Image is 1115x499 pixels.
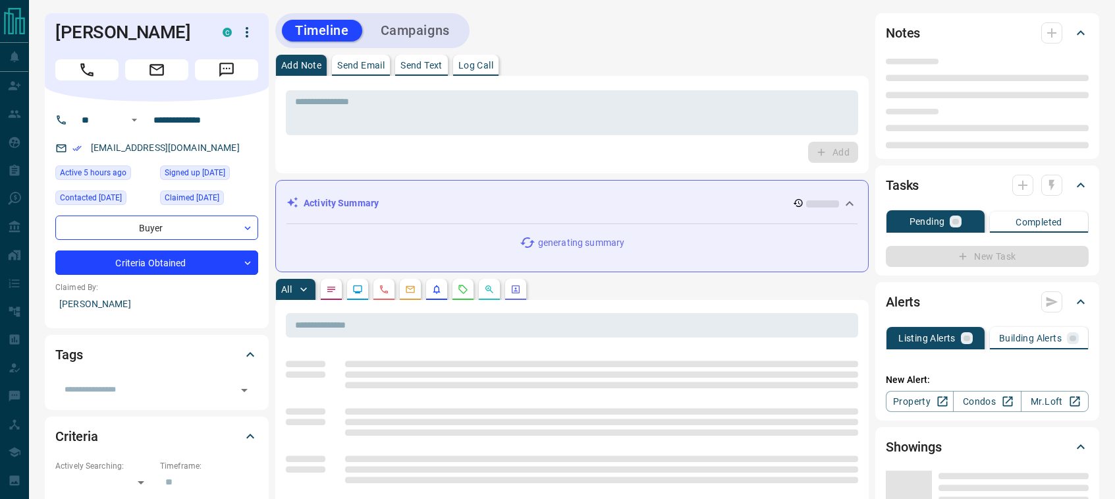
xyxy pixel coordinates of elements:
[281,61,321,70] p: Add Note
[55,293,258,315] p: [PERSON_NAME]
[352,284,363,295] svg: Lead Browsing Activity
[160,460,258,472] p: Timeframe:
[326,284,337,295] svg: Notes
[165,191,219,204] span: Claimed [DATE]
[55,165,153,184] div: Sun Aug 17 2025
[886,169,1089,201] div: Tasks
[910,217,945,226] p: Pending
[886,17,1089,49] div: Notes
[337,61,385,70] p: Send Email
[55,460,153,472] p: Actively Searching:
[400,61,443,70] p: Send Text
[886,431,1089,463] div: Showings
[55,22,203,43] h1: [PERSON_NAME]
[60,166,126,179] span: Active 5 hours ago
[55,281,258,293] p: Claimed By:
[886,175,919,196] h2: Tasks
[160,191,258,209] div: Sun Jan 03 2021
[458,61,493,70] p: Log Call
[431,284,442,295] svg: Listing Alerts
[55,421,258,452] div: Criteria
[886,286,1089,318] div: Alerts
[458,284,468,295] svg: Requests
[886,291,920,312] h2: Alerts
[405,284,416,295] svg: Emails
[304,196,379,210] p: Activity Summary
[55,339,258,370] div: Tags
[1021,391,1089,412] a: Mr.Loft
[1016,218,1062,227] p: Completed
[160,165,258,184] div: Sun Jan 03 2021
[898,334,956,343] p: Listing Alerts
[55,216,258,240] div: Buyer
[126,112,142,128] button: Open
[55,191,153,209] div: Tue Jan 05 2021
[55,344,82,365] h2: Tags
[91,142,240,153] a: [EMAIL_ADDRESS][DOMAIN_NAME]
[886,436,942,457] h2: Showings
[281,285,292,294] p: All
[282,20,362,42] button: Timeline
[886,373,1089,387] p: New Alert:
[538,236,624,250] p: generating summary
[379,284,389,295] svg: Calls
[235,381,254,399] button: Open
[55,59,119,80] span: Call
[55,426,98,447] h2: Criteria
[953,391,1021,412] a: Condos
[999,334,1062,343] p: Building Alerts
[165,166,225,179] span: Signed up [DATE]
[195,59,258,80] span: Message
[484,284,495,295] svg: Opportunities
[72,144,82,153] svg: Email Verified
[223,28,232,37] div: condos.ca
[510,284,521,295] svg: Agent Actions
[55,250,258,275] div: Criteria Obtained
[60,191,122,204] span: Contacted [DATE]
[886,22,920,44] h2: Notes
[886,391,954,412] a: Property
[125,59,188,80] span: Email
[367,20,463,42] button: Campaigns
[286,191,857,216] div: Activity Summary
